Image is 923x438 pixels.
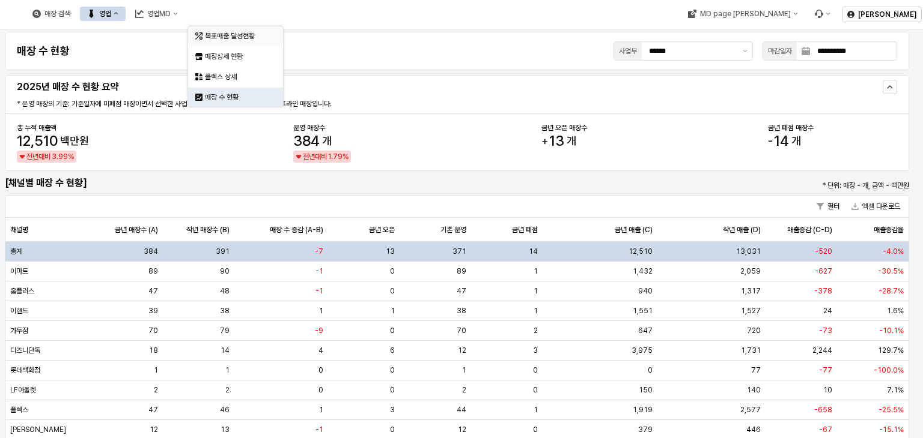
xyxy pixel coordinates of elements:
[567,136,576,146] span: 개
[315,425,323,434] span: -1
[458,425,466,434] span: 12
[699,10,790,18] div: MD page [PERSON_NAME]
[462,365,466,375] span: 1
[220,266,230,276] span: 90
[534,306,538,316] span: 1
[541,134,576,148] span: 13개
[390,286,395,296] span: 0
[533,385,538,395] span: 0
[10,266,28,276] span: 이마트
[807,7,837,21] div: Menu item 6
[747,326,761,335] span: 720
[331,152,333,161] span: .
[533,425,538,434] span: 0
[10,306,28,316] span: 이랜드
[25,7,78,21] div: 매장 검색
[10,326,28,335] span: 가두점
[874,225,904,235] span: 매출증감율
[315,266,323,276] span: -1
[874,365,904,375] span: -100.0%
[879,286,904,296] span: -28.7%
[10,425,66,434] span: [PERSON_NAME]
[328,152,331,161] span: 1
[747,385,761,395] span: 140
[148,405,158,415] span: 47
[879,326,904,335] span: -10.1%
[534,405,538,415] span: 1
[533,365,538,375] span: 0
[638,286,653,296] span: 940
[819,326,832,335] span: -73
[386,247,395,256] span: 13
[879,405,904,415] span: -25.5%
[819,425,832,434] span: -67
[814,286,832,296] span: -378
[17,123,127,161] button: 총 누적 매출액12,510백만원down 3.99% negative trend
[68,151,74,163] span: %
[144,247,158,256] span: 384
[10,286,34,296] span: 홈플러스
[205,72,269,82] div: 플렉스 상세
[205,31,269,41] div: 목표매출 달성현황
[529,247,538,256] span: 14
[17,45,70,57] h4: 매장 수 현황
[638,425,653,434] span: 379
[293,132,320,149] span: 384
[188,26,283,107] div: Select an option
[315,326,323,335] span: -9
[823,306,832,316] span: 24
[390,425,395,434] span: 0
[847,199,905,214] button: 엑셀 다운로드
[736,247,761,256] span: 13,031
[814,405,832,415] span: -658
[549,132,564,149] span: 13
[148,306,158,316] span: 39
[751,365,761,375] span: 77
[633,405,653,415] span: 1,919
[390,326,395,335] span: 0
[319,405,323,415] span: 1
[741,286,761,296] span: 1,317
[58,152,68,161] span: 99
[80,7,126,21] div: 영업
[216,247,230,256] span: 391
[318,346,323,355] span: 4
[115,225,158,235] span: 금년 매장수 (A)
[10,225,28,235] span: 채널명
[746,425,761,434] span: 446
[10,365,40,375] span: 롯데백화점
[333,152,343,161] span: 79
[147,10,171,18] div: 영업MD
[154,365,158,375] span: 1
[128,7,185,21] button: 영업MD
[26,151,50,163] span: 전년대비
[639,385,653,395] span: 150
[632,346,653,355] span: 3,975
[390,385,395,395] span: 0
[225,385,230,395] span: 2
[205,92,269,102] div: 매장 수 현황
[10,385,36,395] span: LF아울렛
[680,7,805,21] div: MD page 이동
[154,385,158,395] span: 2
[541,136,548,146] span: +
[60,136,89,146] span: 백만원
[99,10,111,18] div: 영업
[205,52,269,61] div: 매장상세 현황
[457,405,466,415] span: 44
[512,225,538,235] span: 금년 폐점
[34,132,58,149] span: 510
[293,134,332,148] span: 384개
[812,346,832,355] span: 2,244
[619,45,637,57] div: 사업부
[615,225,653,235] span: 금년 매출 (C)
[390,346,395,355] span: 6
[225,365,230,375] span: 1
[270,225,323,235] span: 매장 수 증감 (A-B)
[883,80,897,94] button: Hide
[18,151,74,163] span: down 3.99% negative trend
[17,134,89,148] span: 12,510백만원
[10,405,28,415] span: 플렉스
[315,247,323,256] span: -7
